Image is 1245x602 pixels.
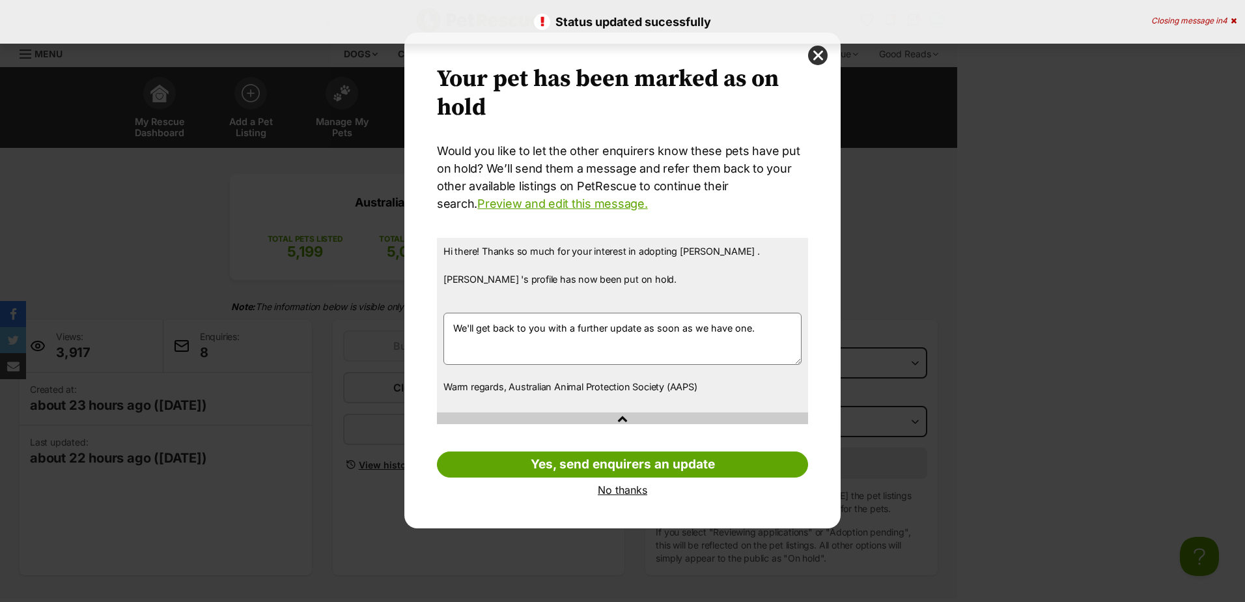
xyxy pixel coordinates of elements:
[443,244,802,300] p: Hi there! Thanks so much for your interest in adopting [PERSON_NAME] . [PERSON_NAME] 's profile h...
[437,142,808,212] p: Would you like to let the other enquirers know these pets have put on hold? We’ll send them a mes...
[808,46,828,65] button: close
[443,380,802,394] p: Warm regards, Australian Animal Protection Society (AAPS)
[437,451,808,478] a: Yes, send enquirers an update
[13,13,1232,31] p: Status updated sucessfully
[437,484,808,496] a: No thanks
[1151,16,1237,25] div: Closing message in
[437,65,808,122] h2: Your pet has been marked as on hold
[1222,16,1227,25] span: 4
[443,313,802,365] textarea: We'll get back to you with a further update as soon as we have one.
[477,197,647,210] a: Preview and edit this message.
